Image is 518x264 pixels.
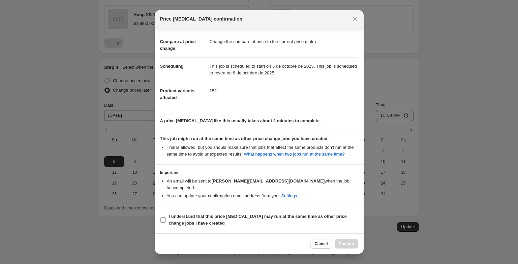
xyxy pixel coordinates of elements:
span: Cancel [314,241,328,246]
dd: This job is scheduled to start on 5 de octubre de 2025. This job is scheduled to revert on 8 de o... [210,57,358,82]
b: I understand that this price [MEDICAL_DATA] may run at the same time as other price change jobs I... [169,214,347,226]
li: This is allowed, but you should make sure that jobs that affect the same products don ' t run at ... [167,144,358,158]
span: Compare at price change [160,39,196,51]
dd: 152 [210,82,358,100]
b: This job might run at the same time as other price change jobs you have created. [160,136,329,141]
span: Product variants affected [160,88,195,100]
b: A price [MEDICAL_DATA] like this usually takes about 2 minutes to complete. [160,118,321,123]
a: What happens when two jobs run at the same time? [244,152,345,157]
a: Settings [281,193,297,198]
h3: Important [160,170,358,175]
button: Close [350,14,360,24]
li: You can update your confirmation email address from your . [167,193,358,199]
span: Price [MEDICAL_DATA] confirmation [160,15,243,22]
li: An email will be sent to when the job has completed . [167,178,358,191]
span: Scheduling [160,64,184,69]
b: [PERSON_NAME][EMAIL_ADDRESS][DOMAIN_NAME] [211,178,325,184]
dd: Change the compare at price to the current price (sale) [210,33,358,51]
button: Cancel [310,239,332,249]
